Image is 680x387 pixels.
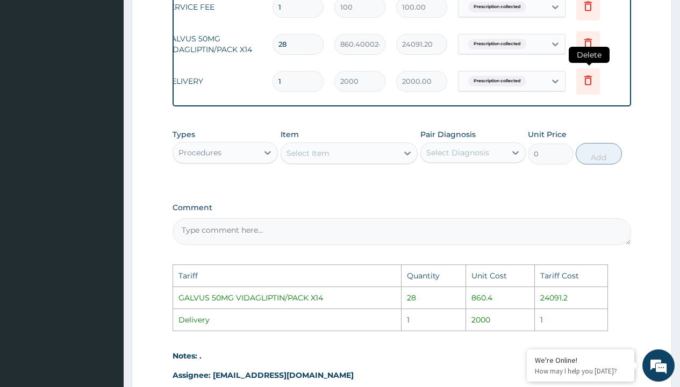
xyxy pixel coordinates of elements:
[173,130,195,139] label: Types
[173,350,631,361] div: Notes: .
[62,121,148,230] span: We're online!
[466,309,534,331] td: 2000
[420,129,476,140] label: Pair Diagnosis
[173,370,631,381] div: Assignee: [EMAIL_ADDRESS][DOMAIN_NAME]
[534,286,607,309] td: 24091.2
[178,147,221,158] div: Procedures
[426,147,489,158] div: Select Diagnosis
[176,5,202,31] div: Minimize live chat window
[56,60,181,74] div: Chat with us now
[287,148,330,159] div: Select Item
[468,2,526,12] span: Prescription collected
[160,70,267,92] td: DELIVERY
[281,129,299,140] label: Item
[528,129,567,140] label: Unit Price
[20,54,44,81] img: d_794563401_company_1708531726252_794563401
[576,143,621,164] button: Add
[402,264,466,286] td: Quantity
[402,286,466,309] td: 28
[468,76,526,87] span: Prescription collected
[173,309,402,331] td: Delivery
[402,309,466,331] td: 1
[569,47,610,63] span: Delete
[535,367,626,376] p: How may I help you today?
[468,39,526,49] span: Prescription collected
[173,203,631,212] label: Comment
[534,309,607,331] td: 1
[535,355,626,365] div: We're Online!
[534,264,607,286] td: Tariff Cost
[160,28,267,60] td: GALVUS 50MG VIDAGLIPTIN/PACK X14
[5,266,205,304] textarea: Type your message and hit 'Enter'
[173,264,402,286] td: Tariff
[466,286,534,309] td: 860.4
[466,264,534,286] td: Unit Cost
[173,286,402,309] td: GALVUS 50MG VIDAGLIPTIN/PACK X14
